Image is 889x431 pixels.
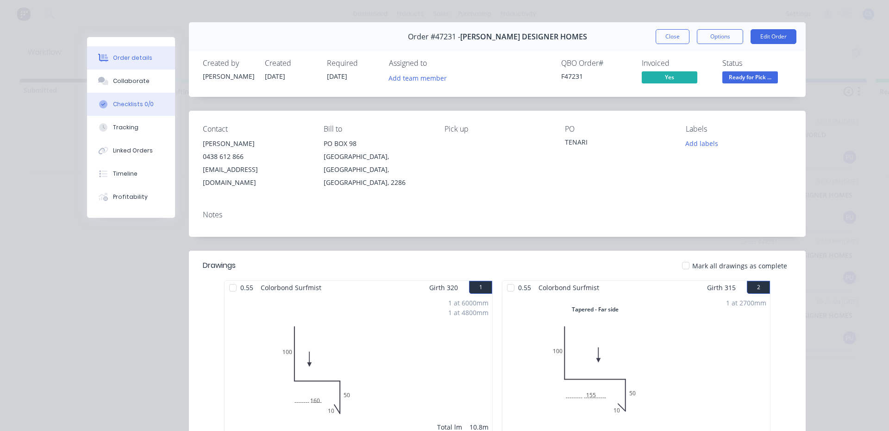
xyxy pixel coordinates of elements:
[429,281,458,294] span: Girth 320
[203,260,236,271] div: Drawings
[751,29,796,44] button: Edit Order
[324,137,430,189] div: PO BOX 98[GEOGRAPHIC_DATA], [GEOGRAPHIC_DATA], [GEOGRAPHIC_DATA], 2286
[707,281,736,294] span: Girth 315
[722,59,792,68] div: Status
[113,170,138,178] div: Timeline
[460,32,587,41] span: [PERSON_NAME] DESIGNER HOMES
[324,137,430,150] div: PO BOX 98
[448,308,488,317] div: 1 at 4800mm
[327,72,347,81] span: [DATE]
[469,281,492,294] button: 1
[726,298,766,308] div: 1 at 2700mm
[113,100,154,108] div: Checklists 0/0
[514,281,535,294] span: 0.55
[203,137,309,150] div: [PERSON_NAME]
[681,137,723,150] button: Add labels
[722,71,778,83] span: Ready for Pick ...
[113,54,152,62] div: Order details
[87,70,175,93] button: Collaborate
[642,71,697,83] span: Yes
[327,59,378,68] div: Required
[203,125,309,133] div: Contact
[692,261,787,271] span: Mark all drawings as complete
[389,71,452,84] button: Add team member
[747,281,770,294] button: 2
[203,137,309,189] div: [PERSON_NAME]0438 612 866[EMAIL_ADDRESS][DOMAIN_NAME]
[686,125,792,133] div: Labels
[113,146,153,155] div: Linked Orders
[203,59,254,68] div: Created by
[265,59,316,68] div: Created
[87,162,175,185] button: Timeline
[697,29,743,44] button: Options
[87,185,175,209] button: Profitability
[535,281,603,294] span: Colorbond Surfmist
[113,77,150,85] div: Collaborate
[561,59,631,68] div: QBO Order #
[203,150,309,163] div: 0438 612 866
[87,139,175,162] button: Linked Orders
[203,71,254,81] div: [PERSON_NAME]
[565,137,671,150] div: TENARI
[87,116,175,139] button: Tracking
[444,125,551,133] div: Pick up
[113,123,138,132] div: Tracking
[384,71,452,84] button: Add team member
[87,46,175,70] button: Order details
[203,210,792,219] div: Notes
[237,281,257,294] span: 0.55
[656,29,689,44] button: Close
[87,93,175,116] button: Checklists 0/0
[561,71,631,81] div: F47231
[565,125,671,133] div: PO
[257,281,325,294] span: Colorbond Surfmist
[448,298,488,308] div: 1 at 6000mm
[265,72,285,81] span: [DATE]
[324,125,430,133] div: Bill to
[113,193,148,201] div: Profitability
[408,32,460,41] span: Order #47231 -
[722,71,778,85] button: Ready for Pick ...
[203,163,309,189] div: [EMAIL_ADDRESS][DOMAIN_NAME]
[324,150,430,189] div: [GEOGRAPHIC_DATA], [GEOGRAPHIC_DATA], [GEOGRAPHIC_DATA], 2286
[389,59,482,68] div: Assigned to
[642,59,711,68] div: Invoiced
